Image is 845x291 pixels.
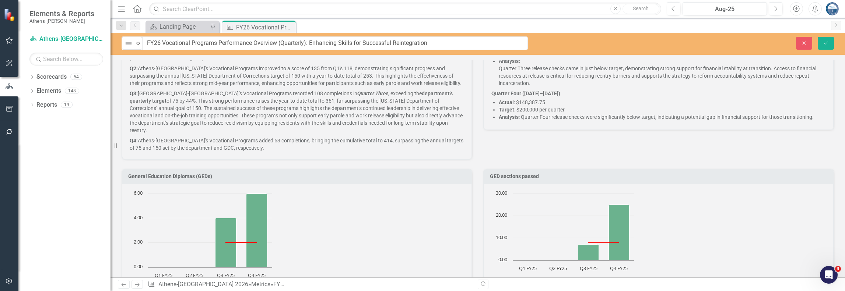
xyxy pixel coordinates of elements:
[130,135,464,152] p: Athens-[GEOGRAPHIC_DATA]'s Vocational Programs added 53 completions, bringing the cumulative tota...
[499,99,826,106] li: : $148,387.75
[499,106,826,113] li: : $200,000 per quarter
[610,265,628,272] text: Q4 FY25
[36,101,57,109] a: Reports
[130,88,464,135] p: [GEOGRAPHIC_DATA]-[GEOGRAPHIC_DATA]’s Vocational Programs recorded 108 completions in , exceeding...
[633,6,649,11] span: Search
[36,73,67,81] a: Scorecards
[159,22,208,31] div: Landing Page
[29,35,103,43] a: Athens-[GEOGRAPHIC_DATA] 2026
[499,113,826,121] li: : Quarter Four release checks were significantly below target, indicating a potential gap in fina...
[820,266,838,284] iframe: Intercom live chat
[246,194,267,267] path: Q4 FY25, 6. GEDs Earned.
[134,238,143,245] text: 2.00
[65,88,79,94] div: 148
[609,205,630,260] path: Q4 FY25, 25. GED: Sections Passed.
[61,102,73,108] div: 19
[549,265,567,272] text: Q2 FY25
[251,281,270,288] a: Metrics
[273,281,554,288] div: FY26 Vocational Programs Performance Overview (Quarterly): Enhancing Skills for Successful Reinte...
[499,107,514,113] strong: Target
[496,234,507,241] text: 10.00
[158,281,248,288] a: Athens-[GEOGRAPHIC_DATA] 2026
[124,39,133,48] img: Not Defined
[130,138,138,143] strong: Q4:
[134,214,143,221] text: 4.00
[4,8,17,21] img: ClearPoint Strategy
[155,272,172,278] text: Q1 FY25
[578,244,599,260] path: Q3 FY25, 7. GED: Sections Passed.
[496,189,507,196] text: 30.00
[29,9,94,18] span: Elements & Reports
[29,53,103,65] input: Search Below...
[499,57,826,87] p: Quarter Three release checks came in just below target, demonstrating strong support for financia...
[490,174,830,179] h3: GED sections passed
[825,2,839,15] img: Andy Minish
[148,280,286,289] div: » »
[623,4,659,14] button: Search
[217,272,235,278] text: Q3 FY25
[130,63,464,88] p: Athens-[GEOGRAPHIC_DATA]'s Vocational Programs improved to a score of 135 from Q1's 118, demonstr...
[134,189,143,196] text: 6.00
[70,74,82,80] div: 54
[36,87,61,95] a: Elements
[248,272,266,278] text: Q4 FY25
[498,256,507,263] text: 0.00
[142,36,528,50] input: This field is required
[580,265,597,272] text: Q3 FY25
[499,99,514,105] strong: Actual
[186,272,203,278] text: Q2 FY25
[685,5,764,14] div: Aug-25
[835,266,841,272] span: 3
[236,23,294,32] div: FY26 Vocational Programs Performance Overview (Quarterly): Enhancing Skills for Successful Reinte...
[496,212,507,218] text: 20.00
[215,218,236,267] path: Q3 FY25, 4. GEDs Earned.
[499,58,520,64] strong: Analysis:
[147,22,208,31] a: Landing Page
[357,91,388,96] strong: Quarter Three
[164,194,267,267] g: GEDs Earned, series 2 of 2. Bar series with 4 bars.
[528,205,629,260] g: GED: Sections Passed, series 2 of 2. Bar series with 4 bars.
[149,3,661,15] input: Search ClearPoint...
[683,2,767,15] button: Aug-25
[499,114,519,120] strong: Analysis
[134,263,143,270] text: 0.00
[519,265,537,272] text: Q1 FY25
[130,65,138,71] strong: Q2:
[128,174,468,179] h3: General Education Diplomas (GEDs)
[29,18,94,24] small: Athens-[PERSON_NAME]
[130,91,138,96] strong: Q3:
[491,91,560,96] strong: Quarter Four ([DATE]–[DATE])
